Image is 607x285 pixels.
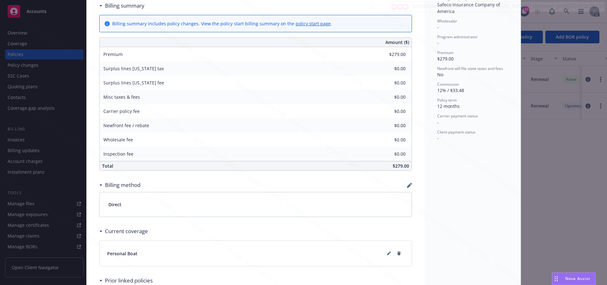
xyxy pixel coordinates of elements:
[437,34,478,40] span: Program administrator
[437,135,439,141] span: -
[368,107,409,116] input: 0.00
[105,181,140,189] h3: Billing method
[552,272,596,285] button: Nova Assist
[437,2,501,14] span: Safeco Insurance Company of America
[437,82,459,87] span: Commission
[368,121,409,130] input: 0.00
[437,129,475,135] span: Client payment status
[99,276,153,285] div: Prior linked policies
[437,97,457,103] span: Policy term
[105,2,144,10] h3: Billing summary
[437,103,460,109] span: 12 months
[368,78,409,88] input: 0.00
[437,56,454,62] span: $279.00
[437,113,478,119] span: Carrier payment status
[100,192,412,217] div: Direct
[437,71,443,77] span: No
[103,137,133,143] span: Wholesale fee
[368,149,409,159] input: 0.00
[368,92,409,102] input: 0.00
[368,135,409,145] input: 0.00
[112,20,332,27] div: Billing summary includes policy changes. View the policy start billing summary on the .
[103,65,164,71] span: Surplus lines [US_STATE] tax
[437,18,457,24] span: Wholesaler
[107,250,138,257] span: Personal Boat
[105,227,148,235] h3: Current coverage
[99,2,144,10] div: Billing summary
[99,181,140,189] div: Billing method
[552,273,560,285] div: Drag to move
[105,276,153,285] h3: Prior linked policies
[437,50,453,55] span: Premium
[437,40,439,46] span: -
[437,87,464,93] span: 12% / $33.48
[103,108,140,114] span: Carrier policy fee
[99,227,148,235] div: Current coverage
[565,276,590,281] span: Nova Assist
[368,50,409,59] input: 0.00
[437,119,439,125] span: -
[368,64,409,73] input: 0.00
[103,94,140,100] span: Misc taxes & fees
[103,151,133,157] span: Inspection fee
[103,122,149,128] span: Newfront fee / rebate
[103,51,123,57] span: Premium
[102,163,113,169] span: Total
[437,66,503,71] span: Newfront will file state taxes and fees
[393,163,409,169] span: $279.00
[437,24,439,30] span: -
[103,80,164,86] span: Surplus lines [US_STATE] fee
[385,39,409,46] span: Amount ($)
[296,21,331,27] a: policy start page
